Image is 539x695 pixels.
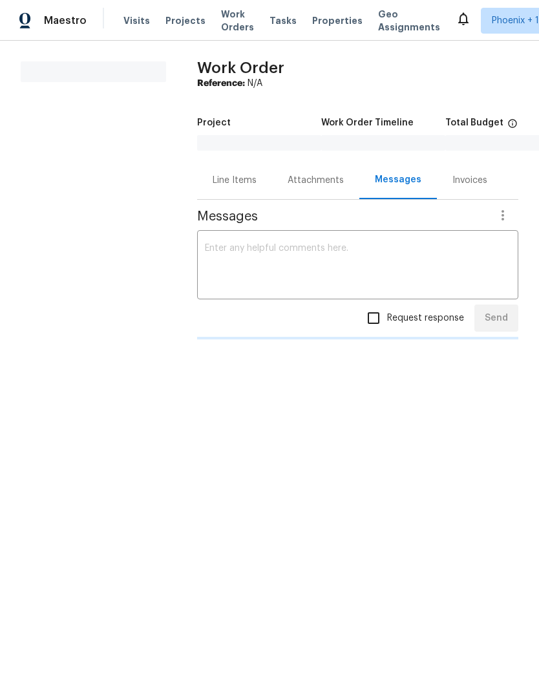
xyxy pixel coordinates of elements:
[288,174,344,187] div: Attachments
[445,118,503,127] h5: Total Budget
[197,79,245,88] b: Reference:
[197,118,231,127] h5: Project
[269,16,297,25] span: Tasks
[197,60,284,76] span: Work Order
[197,77,518,90] div: N/A
[321,118,414,127] h5: Work Order Timeline
[165,14,206,27] span: Projects
[213,174,257,187] div: Line Items
[507,118,518,135] span: The total cost of line items that have been proposed by Opendoor. This sum includes line items th...
[375,173,421,186] div: Messages
[387,312,464,325] span: Request response
[221,8,254,34] span: Work Orders
[44,14,87,27] span: Maestro
[123,14,150,27] span: Visits
[378,8,440,34] span: Geo Assignments
[452,174,487,187] div: Invoices
[197,210,487,223] span: Messages
[312,14,363,27] span: Properties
